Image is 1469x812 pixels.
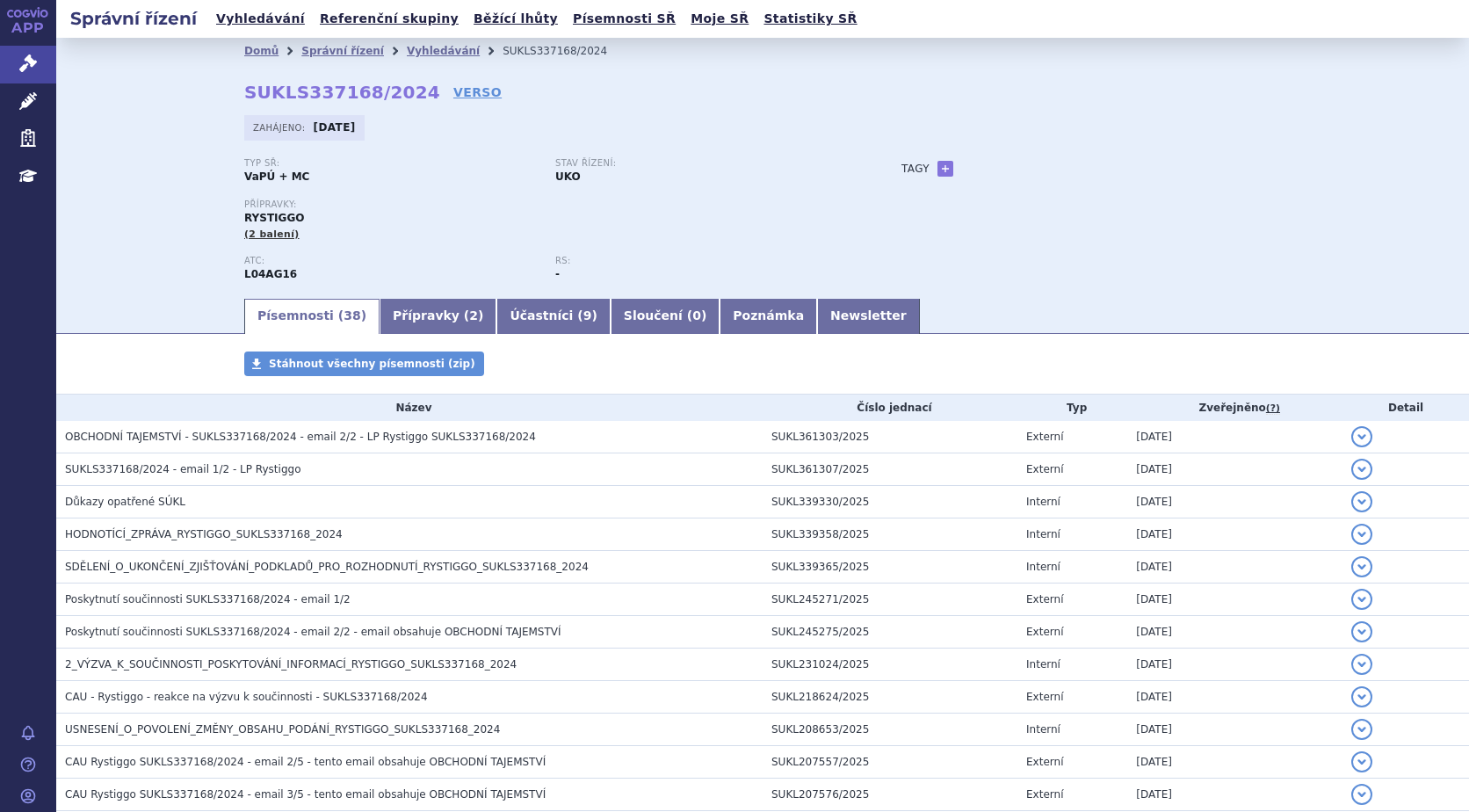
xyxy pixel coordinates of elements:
span: Interní [1026,723,1060,736]
a: Přípravky (2) [380,299,496,334]
span: Zahájeno: [253,120,308,134]
td: [DATE] [1127,746,1342,779]
a: Vyhledávání [407,45,480,57]
a: Běžící lhůty [468,7,563,31]
span: SUKLS337168/2024 - email 1/2 - LP Rystiggo [65,463,301,475]
span: USNESENÍ_O_POVOLENÍ_ZMĚNY_OBSAHU_PODÁNÍ_RYSTIGGO_SUKLS337168_2024 [65,723,500,736]
span: Interní [1026,496,1060,508]
button: detail [1351,654,1372,675]
td: SUKL361307/2025 [763,453,1017,486]
span: Externí [1026,626,1063,638]
button: detail [1351,589,1372,610]
button: detail [1351,784,1372,805]
button: detail [1351,751,1372,772]
td: SUKL245275/2025 [763,616,1017,649]
span: 2 [469,308,478,323]
a: Písemnosti (38) [244,299,380,334]
span: Interní [1026,658,1060,671]
strong: SUKLS337168/2024 [244,82,440,103]
a: Písemnosti SŘ [568,7,681,31]
td: [DATE] [1127,453,1342,486]
span: Externí [1026,691,1063,703]
td: [DATE] [1127,551,1342,584]
td: SUKL339365/2025 [763,551,1017,584]
td: SUKL339358/2025 [763,518,1017,551]
h3: Tagy [901,158,930,179]
span: CAU - Rystiggo - reakce na výzvu k součinnosti - SUKLS337168/2024 [65,691,428,703]
button: detail [1351,524,1372,545]
p: ATC: [244,256,538,266]
th: Typ [1017,395,1127,421]
td: SUKL231024/2025 [763,649,1017,681]
td: [DATE] [1127,649,1342,681]
td: SUKL218624/2025 [763,681,1017,714]
td: [DATE] [1127,421,1342,453]
abbr: (?) [1266,402,1280,415]
span: Interní [1026,528,1060,540]
td: SUKL207557/2025 [763,746,1017,779]
span: SDĚLENÍ_O_UKONČENÍ_ZJIŠŤOVÁNÍ_PODKLADŮ_PRO_ROZHODNUTÍ_RYSTIGGO_SUKLS337168_2024 [65,561,589,573]
a: Účastníci (9) [496,299,610,334]
p: Typ SŘ: [244,158,538,169]
p: RS: [555,256,849,266]
button: detail [1351,621,1372,642]
a: Domů [244,45,279,57]
span: Externí [1026,431,1063,443]
button: detail [1351,426,1372,447]
strong: UKO [555,170,581,183]
td: SUKL207576/2025 [763,779,1017,811]
span: Stáhnout všechny písemnosti (zip) [269,358,475,370]
p: Stav řízení: [555,158,849,169]
td: [DATE] [1127,616,1342,649]
button: detail [1351,686,1372,707]
td: [DATE] [1127,714,1342,746]
a: VERSO [453,83,502,101]
td: SUKL361303/2025 [763,421,1017,453]
a: Správní řízení [301,45,384,57]
li: SUKLS337168/2024 [503,38,630,64]
span: Externí [1026,593,1063,605]
td: [DATE] [1127,584,1342,616]
a: Moje SŘ [685,7,754,31]
strong: - [555,268,560,280]
td: SUKL245271/2025 [763,584,1017,616]
span: Interní [1026,561,1060,573]
p: Přípravky: [244,199,866,210]
td: SUKL339330/2025 [763,486,1017,518]
a: Poznámka [720,299,817,334]
td: [DATE] [1127,486,1342,518]
span: Externí [1026,788,1063,801]
button: detail [1351,719,1372,740]
a: Sloučení (0) [611,299,720,334]
th: Název [56,395,763,421]
td: [DATE] [1127,518,1342,551]
span: Externí [1026,756,1063,768]
h2: Správní řízení [56,6,211,31]
th: Číslo jednací [763,395,1017,421]
td: SUKL208653/2025 [763,714,1017,746]
a: Statistiky SŘ [758,7,862,31]
span: 0 [692,308,701,323]
a: Newsletter [817,299,920,334]
span: Důkazy opatřené SÚKL [65,496,185,508]
button: detail [1351,459,1372,480]
th: Detail [1342,395,1469,421]
a: Vyhledávání [211,7,310,31]
strong: [DATE] [314,121,356,134]
strong: ROZANOLIXIZUMAB [244,268,297,280]
span: Poskytnutí součinnosti SUKLS337168/2024 - email 1/2 [65,593,351,605]
span: CAU Rystiggo SUKLS337168/2024 - email 2/5 - tento email obsahuje OBCHODNÍ TAJEMSTVÍ [65,756,546,768]
a: + [937,161,953,177]
span: CAU Rystiggo SUKLS337168/2024 - email 3/5 - tento email obsahuje OBCHODNÍ TAJEMSTVÍ [65,788,546,801]
span: Poskytnutí součinnosti SUKLS337168/2024 - email 2/2 - email obsahuje OBCHODNÍ TAJEMSTVÍ [65,626,561,638]
a: Stáhnout všechny písemnosti (zip) [244,352,484,376]
span: (2 balení) [244,228,300,240]
a: Referenční skupiny [315,7,464,31]
span: 2_VÝZVA_K_SOUČINNOSTI_POSKYTOVÁNÍ_INFORMACÍ_RYSTIGGO_SUKLS337168_2024 [65,658,517,671]
button: detail [1351,556,1372,577]
span: OBCHODNÍ TAJEMSTVÍ - SUKLS337168/2024 - email 2/2 - LP Rystiggo SUKLS337168/2024 [65,431,536,443]
span: 38 [344,308,360,323]
strong: VaPÚ + MC [244,170,309,183]
span: Externí [1026,463,1063,475]
span: 9 [583,308,592,323]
